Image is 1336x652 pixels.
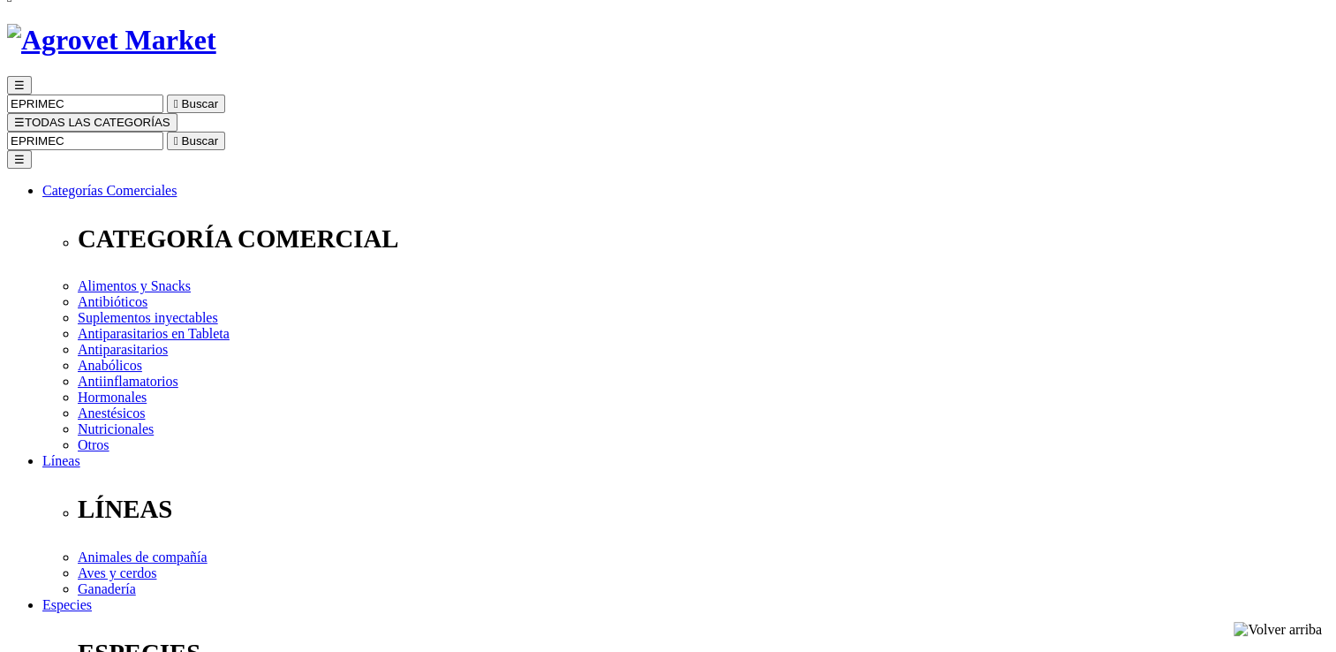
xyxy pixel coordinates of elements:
button:  Buscar [167,95,225,113]
a: Otros [78,437,109,452]
span: Buscar [182,97,218,110]
iframe: Brevo live chat [9,460,305,643]
a: Anabólicos [78,358,142,373]
button: ☰ [7,150,32,169]
img: Agrovet Market [7,24,216,57]
p: LÍNEAS [78,495,1329,524]
i:  [174,134,178,148]
a: Antiparasitarios en Tableta [78,326,230,341]
span: Buscar [182,134,218,148]
input: Buscar [7,132,163,150]
span: ☰ [14,116,25,129]
button:  Buscar [167,132,225,150]
input: Buscar [7,95,163,113]
p: CATEGORÍA COMERCIAL [78,224,1329,254]
a: Suplementos inyectables [78,310,218,325]
a: Antibióticos [78,294,147,309]
a: Líneas [42,453,80,468]
button: ☰TODAS LAS CATEGORÍAS [7,113,177,132]
i:  [174,97,178,110]
a: Nutricionales [78,421,154,436]
span: ☰ [14,79,25,92]
img: Volver arriba [1234,622,1322,638]
a: Anestésicos [78,406,145,421]
a: Alimentos y Snacks [78,278,191,293]
a: Categorías Comerciales [42,183,177,198]
button: ☰ [7,76,32,95]
a: Antiinflamatorios [78,374,178,389]
a: Hormonales [78,390,147,405]
a: Antiparasitarios [78,342,168,357]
